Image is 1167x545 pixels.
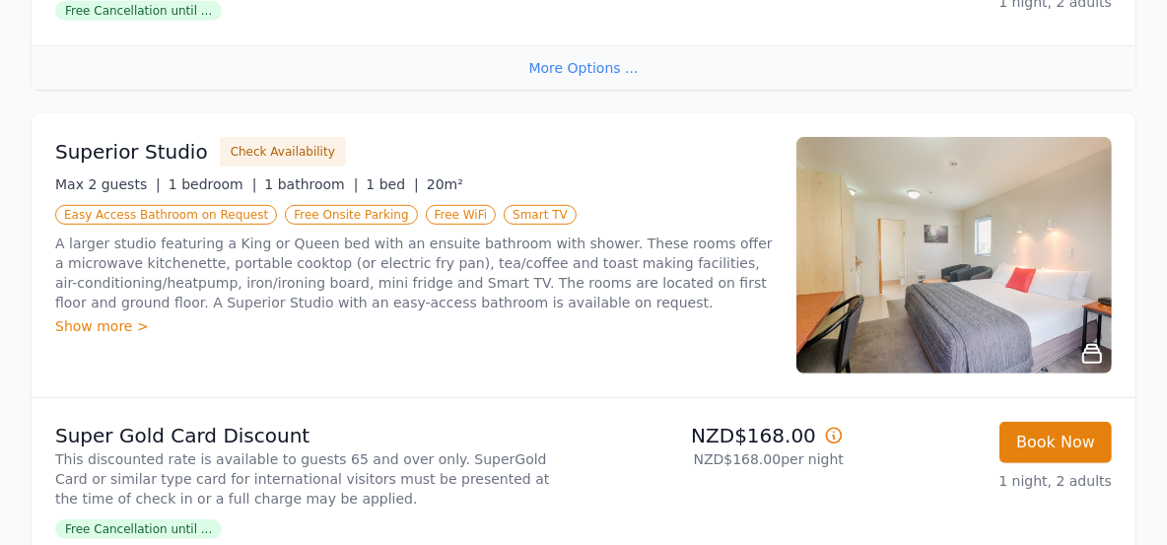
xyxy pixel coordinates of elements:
span: 1 bed | [366,176,418,192]
span: Smart TV [504,205,577,225]
span: 1 bathroom | [264,176,358,192]
p: A larger studio featuring a King or Queen bed with an ensuite bathroom with shower. These rooms o... [55,234,773,312]
span: Free Cancellation until ... [55,1,222,21]
button: Book Now [999,422,1112,463]
button: Check Availability [220,137,346,167]
span: Free Onsite Parking [285,205,417,225]
span: Free Cancellation until ... [55,519,222,539]
p: 1 night, 2 adults [859,471,1112,491]
div: More Options ... [32,45,1135,90]
span: Easy Access Bathroom on Request [55,205,277,225]
p: This discounted rate is available to guests 65 and over only. SuperGold Card or similar type card... [55,449,576,509]
h3: Superior Studio [55,138,208,166]
p: NZD$168.00 per night [591,449,844,469]
span: 1 bedroom | [169,176,257,192]
span: Max 2 guests | [55,176,161,192]
p: Super Gold Card Discount [55,422,576,449]
div: Show more > [55,316,773,336]
span: Free WiFi [426,205,497,225]
span: 20m² [427,176,463,192]
p: NZD$168.00 [591,422,844,449]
